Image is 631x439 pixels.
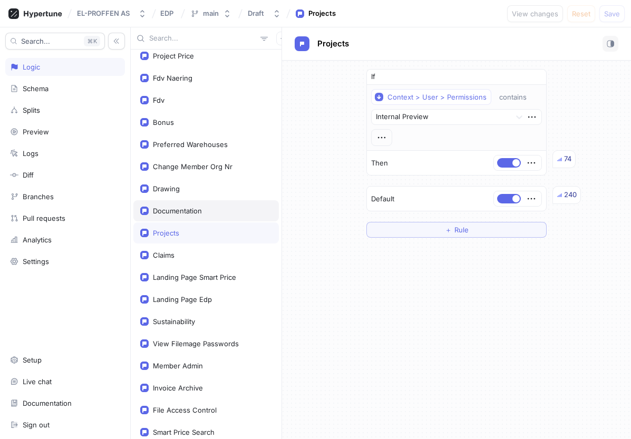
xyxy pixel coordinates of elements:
div: Smart Price Search [153,428,215,436]
div: K [84,36,100,46]
div: Landing Page Smart Price [153,273,236,281]
div: Projects [308,8,336,19]
a: Documentation [5,394,125,412]
span: Reset [572,11,590,17]
span: Rule [454,227,469,233]
button: Context > User > Permissions [371,89,491,105]
div: Projects [153,229,179,237]
div: Fdv [153,96,164,104]
button: Search...K [5,33,105,50]
button: ＋Rule [366,222,547,238]
button: Save [599,5,625,22]
div: contains [499,93,527,102]
button: Draft [244,5,285,22]
button: EL-PROFFEN AS [73,5,151,22]
div: main [203,9,219,18]
div: Logs [23,149,38,158]
span: ＋ [445,227,452,233]
div: Member Admin [153,362,203,370]
p: Default [371,194,394,204]
div: Documentation [153,207,202,215]
div: Draft [248,9,264,18]
div: Change Member Org Nr [153,162,232,171]
span: Search... [21,38,50,44]
div: Analytics [23,236,52,244]
div: Settings [23,257,49,266]
div: Schema [23,84,48,93]
div: EL-PROFFEN AS [77,9,130,18]
div: Landing Page Edp [153,295,212,304]
div: Bonus [153,118,174,126]
div: Invoice Archive [153,384,203,392]
div: Preferred Warehouses [153,140,228,149]
div: Diff [23,171,34,179]
div: Drawing [153,184,180,193]
div: 74 [564,154,571,164]
div: Splits [23,106,40,114]
div: Pull requests [23,214,65,222]
div: 240 [564,190,577,200]
span: Projects [317,40,349,48]
div: Live chat [23,377,52,386]
button: main [186,5,236,22]
p: If [371,72,375,82]
div: Context > User > Permissions [387,93,487,102]
div: Logic [23,63,40,71]
div: Claims [153,251,174,259]
span: Save [604,11,620,17]
div: View Filemage Passwords [153,339,239,348]
span: View changes [512,11,558,17]
div: Fdv Naering [153,74,192,82]
div: Preview [23,128,49,136]
div: Project Price [153,52,194,60]
span: EDP [160,9,173,17]
div: Sustainability [153,317,195,326]
input: Search... [149,33,256,44]
div: Setup [23,356,42,364]
div: Documentation [23,399,72,407]
div: File Access Control [153,406,217,414]
div: Sign out [23,421,50,429]
p: Then [371,158,388,169]
button: contains [494,89,542,105]
div: Branches [23,192,54,201]
button: Reset [567,5,595,22]
button: View changes [507,5,563,22]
